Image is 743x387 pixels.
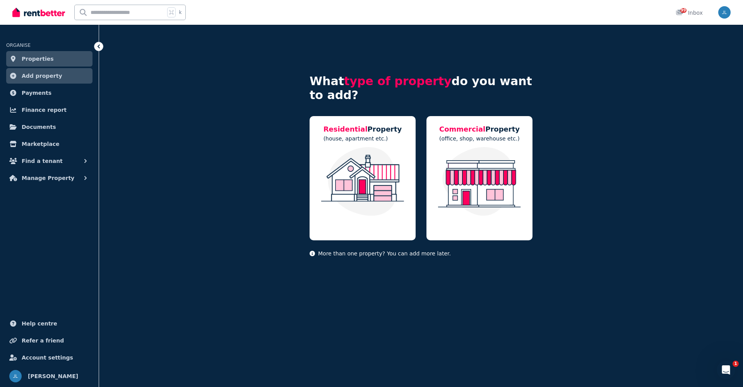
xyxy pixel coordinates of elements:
h5: Property [324,124,402,135]
p: (house, apartment etc.) [324,135,402,142]
a: Marketplace [6,136,92,152]
span: ORGANISE [6,43,31,48]
span: [PERSON_NAME] [28,372,78,381]
iframe: Intercom live chat [717,361,735,379]
span: k [179,9,181,15]
span: Manage Property [22,173,74,183]
a: Refer a friend [6,333,92,348]
span: type of property [344,74,452,88]
span: Account settings [22,353,73,362]
span: Residential [324,125,368,133]
div: Inbox [676,9,703,17]
span: Find a tenant [22,156,63,166]
button: Manage Property [6,170,92,186]
a: Finance report [6,102,92,118]
button: Find a tenant [6,153,92,169]
p: (office, shop, warehouse etc.) [439,135,520,142]
p: More than one property? You can add more later. [310,250,532,257]
span: Documents [22,122,56,132]
span: Finance report [22,105,67,115]
h4: What do you want to add? [310,74,532,102]
span: Properties [22,54,54,63]
a: Properties [6,51,92,67]
img: Joanne Lau [718,6,731,19]
img: Residential Property [317,147,408,216]
img: Commercial Property [434,147,525,216]
span: Help centre [22,319,57,328]
a: Add property [6,68,92,84]
span: Add property [22,71,62,80]
span: Marketplace [22,139,59,149]
h5: Property [439,124,520,135]
a: Account settings [6,350,92,365]
span: 1 [733,361,739,367]
span: Refer a friend [22,336,64,345]
img: RentBetter [12,7,65,18]
span: Payments [22,88,51,98]
img: Joanne Lau [9,370,22,382]
a: Help centre [6,316,92,331]
a: Payments [6,85,92,101]
a: Documents [6,119,92,135]
span: Commercial [439,125,485,133]
span: 99 [680,8,687,13]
